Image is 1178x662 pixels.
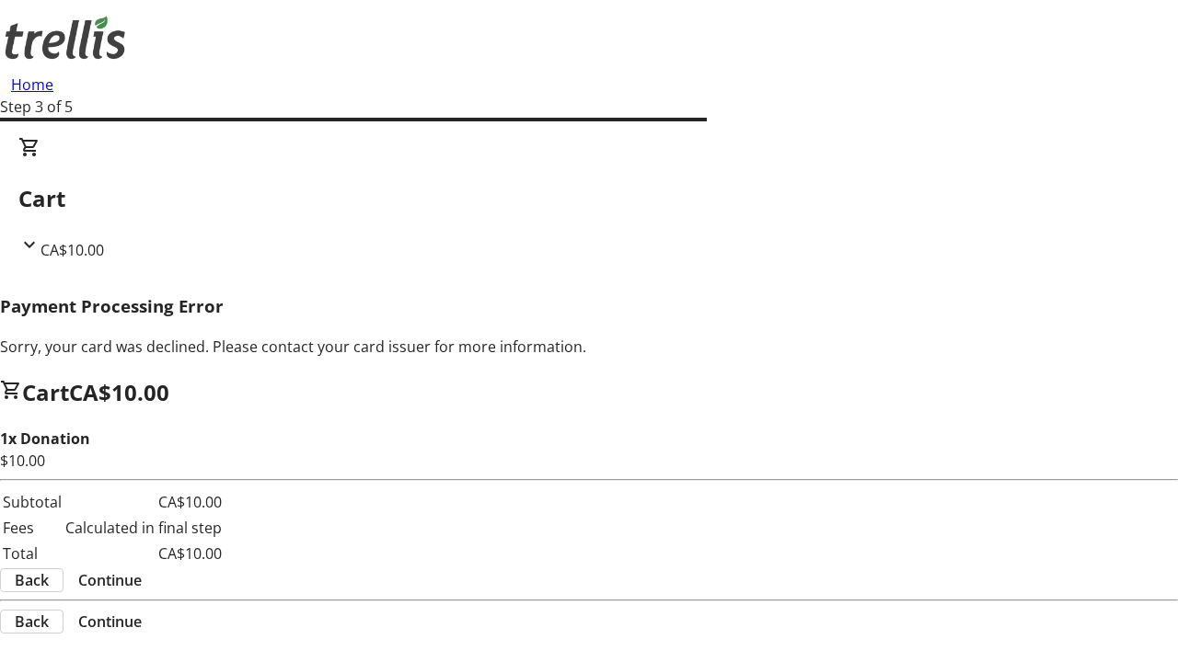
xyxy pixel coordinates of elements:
[2,516,63,540] td: Fees
[64,490,223,514] td: CA$10.00
[64,611,156,633] button: Continue
[15,569,49,591] span: Back
[22,377,69,407] span: Cart
[2,490,63,514] td: Subtotal
[18,182,1160,215] h2: Cart
[64,516,223,540] td: Calculated in final step
[69,377,169,407] span: CA$10.00
[15,611,49,633] span: Back
[2,542,63,565] td: Total
[78,611,142,633] span: Continue
[78,569,142,591] span: Continue
[18,136,1160,261] div: CartCA$10.00
[40,240,104,260] span: CA$10.00
[64,569,156,591] button: Continue
[64,542,223,565] td: CA$10.00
